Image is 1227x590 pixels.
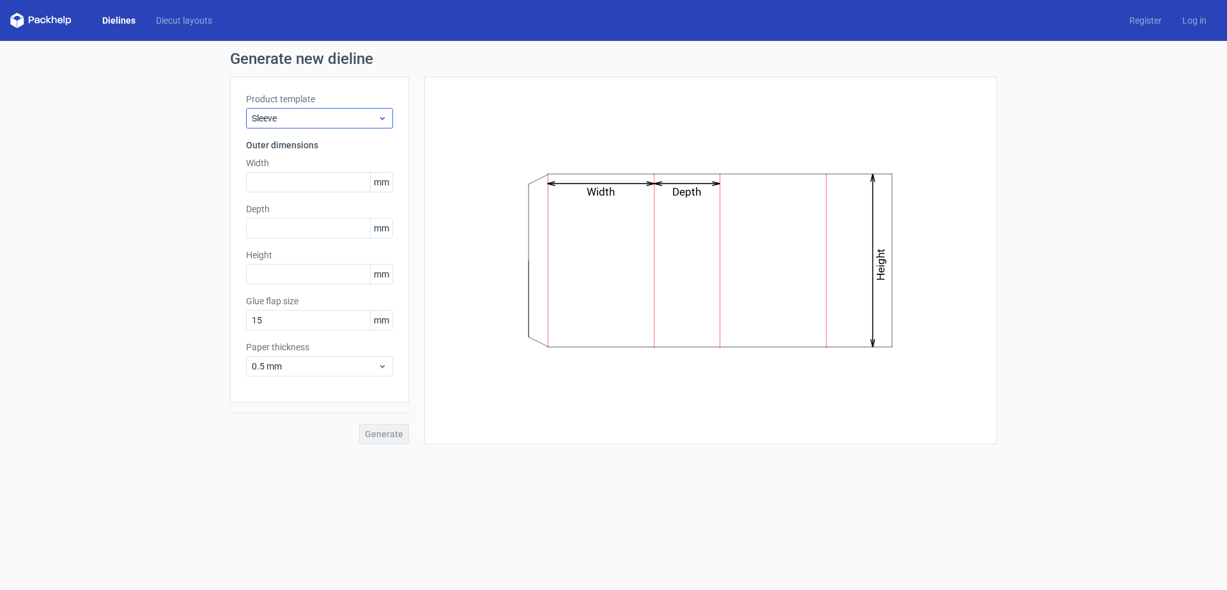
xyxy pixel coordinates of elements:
[92,14,146,27] a: Dielines
[1119,14,1172,27] a: Register
[875,249,888,281] text: Height
[246,139,393,151] h3: Outer dimensions
[246,249,393,261] label: Height
[673,185,702,198] text: Depth
[370,173,392,192] span: mm
[246,157,393,169] label: Width
[246,203,393,215] label: Depth
[1172,14,1217,27] a: Log in
[370,311,392,330] span: mm
[370,265,392,284] span: mm
[370,219,392,238] span: mm
[252,112,378,125] span: Sleeve
[246,93,393,105] label: Product template
[146,14,222,27] a: Diecut layouts
[587,185,615,198] text: Width
[252,360,378,373] span: 0.5 mm
[230,51,997,66] h1: Generate new dieline
[246,295,393,307] label: Glue flap size
[246,341,393,353] label: Paper thickness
